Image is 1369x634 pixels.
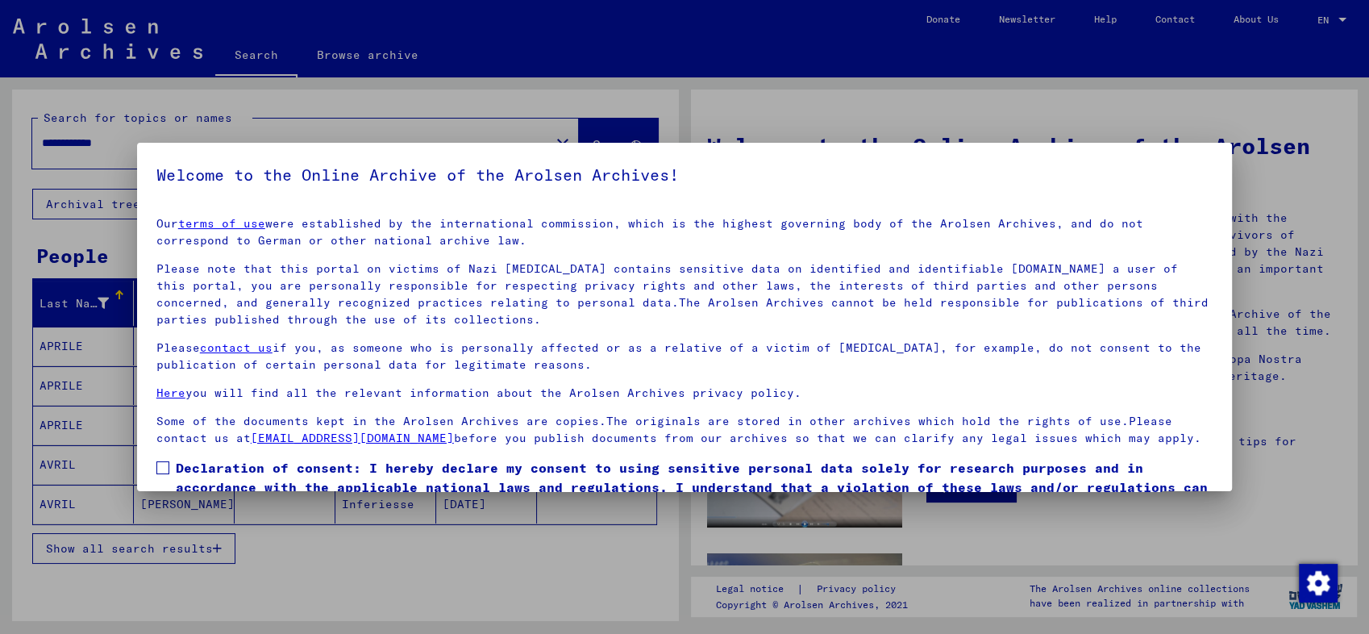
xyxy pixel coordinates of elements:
img: Change consent [1299,564,1338,603]
a: Here [156,386,185,400]
h5: Welcome to the Online Archive of the Arolsen Archives! [156,162,1213,188]
a: [EMAIL_ADDRESS][DOMAIN_NAME] [251,431,454,445]
p: you will find all the relevant information about the Arolsen Archives privacy policy. [156,385,1213,402]
p: Some of the documents kept in the Arolsen Archives are copies.The originals are stored in other a... [156,413,1213,447]
span: Declaration of consent: I hereby declare my consent to using sensitive personal data solely for r... [176,458,1213,516]
p: Our were established by the international commission, which is the highest governing body of the ... [156,215,1213,249]
a: contact us [200,340,273,355]
p: Please if you, as someone who is personally affected or as a relative of a victim of [MEDICAL_DAT... [156,340,1213,373]
a: terms of use [178,216,265,231]
div: Change consent [1298,563,1337,602]
p: Please note that this portal on victims of Nazi [MEDICAL_DATA] contains sensitive data on identif... [156,261,1213,328]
